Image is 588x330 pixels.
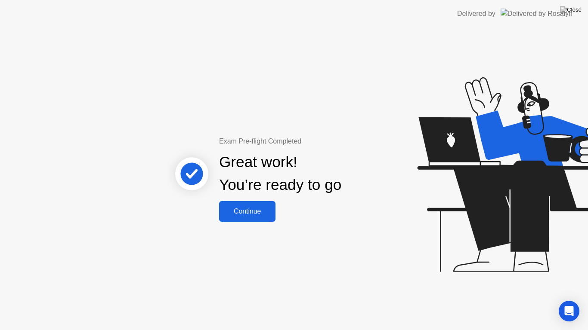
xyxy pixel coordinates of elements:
[219,201,275,222] button: Continue
[219,151,341,196] div: Great work! You’re ready to go
[501,9,573,18] img: Delivered by Rosalyn
[559,301,579,321] div: Open Intercom Messenger
[222,208,273,215] div: Continue
[219,136,397,147] div: Exam Pre-flight Completed
[457,9,495,19] div: Delivered by
[560,6,582,13] img: Close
